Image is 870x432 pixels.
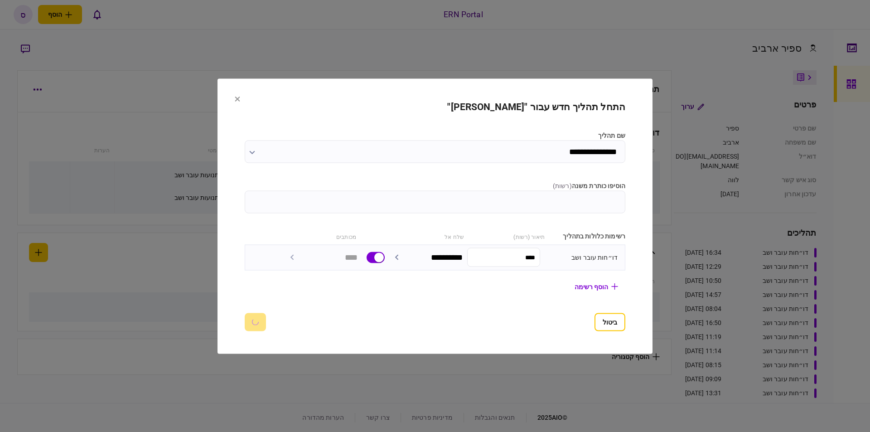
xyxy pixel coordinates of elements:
[549,231,625,241] div: רשימות כלולות בתהליך
[245,131,625,140] label: שם תהליך
[245,190,625,213] input: הוסיפו כותרת משנה
[567,278,625,295] button: הוסף רשימה
[245,140,625,163] input: שם תהליך
[388,231,464,241] div: שלח אל
[245,101,625,112] h2: התחל תהליך חדש עבור "[PERSON_NAME]"
[280,231,356,241] div: מכותבים
[553,182,572,189] span: ( רשות )
[545,252,618,262] div: דו״חות עובר ושב
[594,313,625,331] button: ביטול
[469,231,545,241] div: תיאור (רשות)
[245,181,625,190] label: הוסיפו כותרת משנה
